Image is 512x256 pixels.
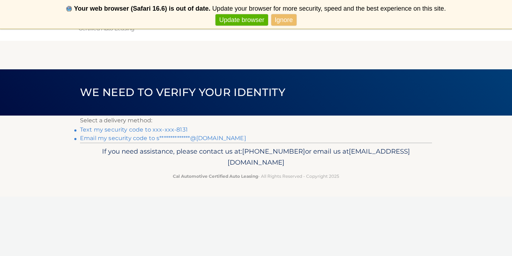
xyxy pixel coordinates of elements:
[80,116,432,126] p: Select a delivery method:
[242,147,305,155] span: [PHONE_NUMBER]
[80,86,285,99] span: We need to verify your identity
[74,5,210,12] b: Your web browser (Safari 16.6) is out of date.
[212,5,446,12] span: Update your browser for more security, speed and the best experience on this site.
[215,14,268,26] a: Update browser
[80,126,188,133] a: Text my security code to xxx-xxx-8131
[173,174,258,179] strong: Cal Automotive Certified Auto Leasing
[85,172,427,180] p: - All Rights Reserved - Copyright 2025
[271,14,297,26] a: Ignore
[85,146,427,169] p: If you need assistance, please contact us at: or email us at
